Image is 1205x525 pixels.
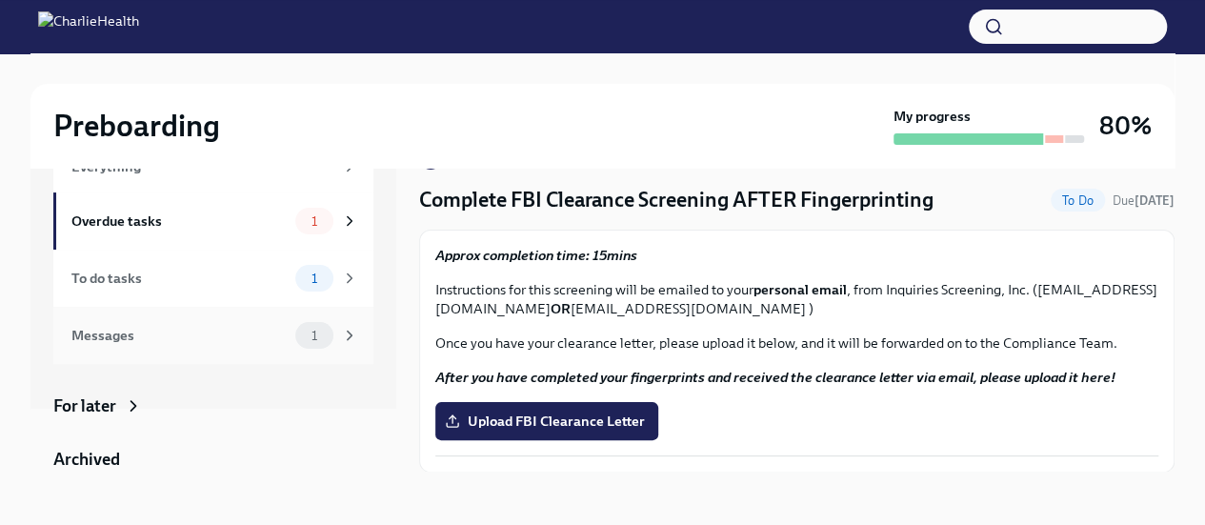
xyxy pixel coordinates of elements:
[71,211,288,232] div: Overdue tasks
[1051,193,1105,208] span: To Do
[53,448,373,471] a: Archived
[53,394,373,417] a: For later
[1099,109,1152,143] h3: 80%
[435,247,637,264] strong: Approx completion time: 15mins
[53,250,373,307] a: To do tasks1
[300,272,329,286] span: 1
[300,329,329,343] span: 1
[53,394,116,417] div: For later
[435,369,1115,386] strong: After you have completed your fingerprints and received the clearance letter via email, please up...
[435,402,658,440] label: Upload FBI Clearance Letter
[71,325,288,346] div: Messages
[894,107,971,126] strong: My progress
[419,186,934,214] h4: Complete FBI Clearance Screening AFTER Fingerprinting
[300,214,329,229] span: 1
[753,281,847,298] strong: personal email
[1135,193,1175,208] strong: [DATE]
[1113,193,1175,208] span: Due
[449,412,645,431] span: Upload FBI Clearance Letter
[435,280,1158,318] p: Instructions for this screening will be emailed to your , from Inquiries Screening, Inc. ([EMAIL_...
[38,11,139,42] img: CharlieHealth
[53,192,373,250] a: Overdue tasks1
[435,333,1158,353] p: Once you have your clearance letter, please upload it below, and it will be forwarded on to the C...
[53,307,373,364] a: Messages1
[551,300,571,317] strong: OR
[1113,192,1175,210] span: August 27th, 2025 09:00
[53,107,220,145] h2: Preboarding
[71,268,288,289] div: To do tasks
